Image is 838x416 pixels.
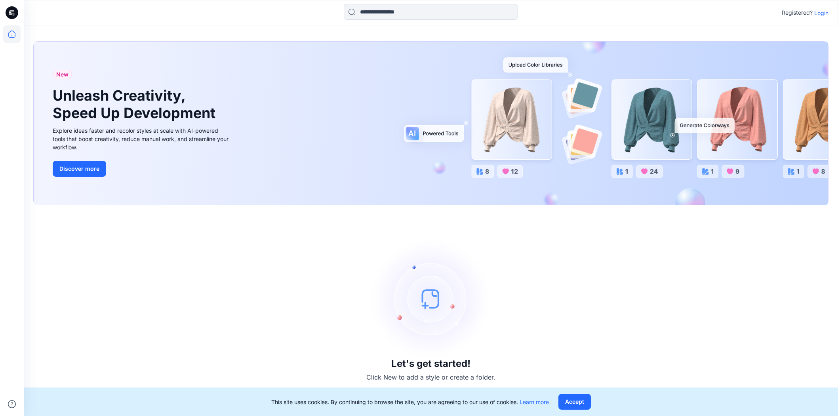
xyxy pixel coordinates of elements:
[53,161,231,177] a: Discover more
[814,9,828,17] p: Login
[371,239,490,358] img: empty-state-image.svg
[53,161,106,177] button: Discover more
[520,399,549,405] a: Learn more
[53,126,231,151] div: Explore ideas faster and recolor styles at scale with AI-powered tools that boost creativity, red...
[56,70,69,79] span: New
[782,8,813,17] p: Registered?
[558,394,591,410] button: Accept
[271,398,549,406] p: This site uses cookies. By continuing to browse the site, you are agreeing to our use of cookies.
[391,358,470,369] h3: Let's get started!
[366,372,495,382] p: Click New to add a style or create a folder.
[53,87,219,121] h1: Unleash Creativity, Speed Up Development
